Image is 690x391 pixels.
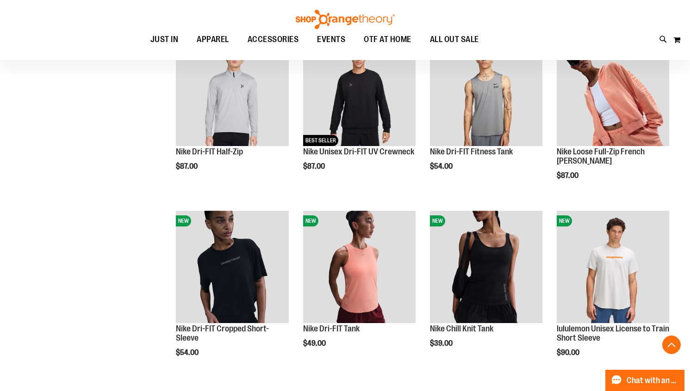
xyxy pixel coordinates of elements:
div: product [552,206,674,380]
span: NEW [557,215,572,226]
span: $49.00 [303,339,327,348]
span: ALL OUT SALE [430,29,479,50]
div: product [552,29,674,203]
span: EVENTS [317,29,345,50]
a: Nike Dri-FIT Half-Zip [176,147,243,156]
div: product [171,206,293,380]
img: Nike Unisex Dri-FIT UV Crewneck [303,34,416,146]
a: Nike Loose Full-Zip French Terry HoodieNEW [557,34,669,147]
span: $87.00 [557,171,580,180]
a: Nike Unisex Dri-FIT UV Crewneck [303,147,414,156]
button: Back To Top [662,336,681,354]
a: Nike Dri-FIT Half-ZipNEW [176,34,288,147]
span: APPAREL [197,29,229,50]
div: product [425,206,547,371]
span: $54.00 [430,162,454,171]
img: Nike Loose Full-Zip French Terry Hoodie [557,34,669,146]
div: product [171,29,293,194]
img: Nike Chill Knit Tank [430,211,542,323]
img: Nike Dri-FIT Fitness Tank [430,34,542,146]
span: ACCESSORIES [248,29,299,50]
span: $90.00 [557,348,581,357]
span: $87.00 [303,162,326,171]
a: Nike Chill Knit TankNEW [430,211,542,324]
a: Nike Loose Full-Zip French [PERSON_NAME] [557,147,645,165]
img: Nike Dri-FIT Cropped Short-Sleeve [176,211,288,323]
button: Chat with an Expert [605,370,685,391]
a: lululemon Unisex License to Train Short Sleeve [557,324,669,342]
div: product [298,206,420,371]
span: JUST IN [150,29,179,50]
span: Chat with an Expert [627,376,679,385]
span: $39.00 [430,339,454,348]
img: lululemon Unisex License to Train Short Sleeve [557,211,669,323]
a: lululemon Unisex License to Train Short SleeveNEW [557,211,669,324]
span: OTF AT HOME [364,29,411,50]
span: NEW [303,215,318,226]
img: Nike Dri-FIT Half-Zip [176,34,288,146]
img: Shop Orangetheory [294,10,396,29]
a: Nike Dri-FIT Tank [303,324,360,333]
a: Nike Unisex Dri-FIT UV CrewneckNEWBEST SELLER [303,34,416,147]
div: product [298,29,420,194]
a: Nike Dri-FIT Fitness TankNEW [430,34,542,147]
a: Nike Dri-FIT Fitness Tank [430,147,513,156]
span: $54.00 [176,348,200,357]
a: Nike Dri-FIT TankNEW [303,211,416,324]
a: Nike Dri-FIT Cropped Short-SleeveNEW [176,211,288,324]
a: Nike Dri-FIT Cropped Short-Sleeve [176,324,269,342]
a: Nike Chill Knit Tank [430,324,493,333]
span: $87.00 [176,162,199,171]
div: product [425,29,547,194]
span: BEST SELLER [303,135,338,146]
span: NEW [176,215,191,226]
span: NEW [430,215,445,226]
img: Nike Dri-FIT Tank [303,211,416,323]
